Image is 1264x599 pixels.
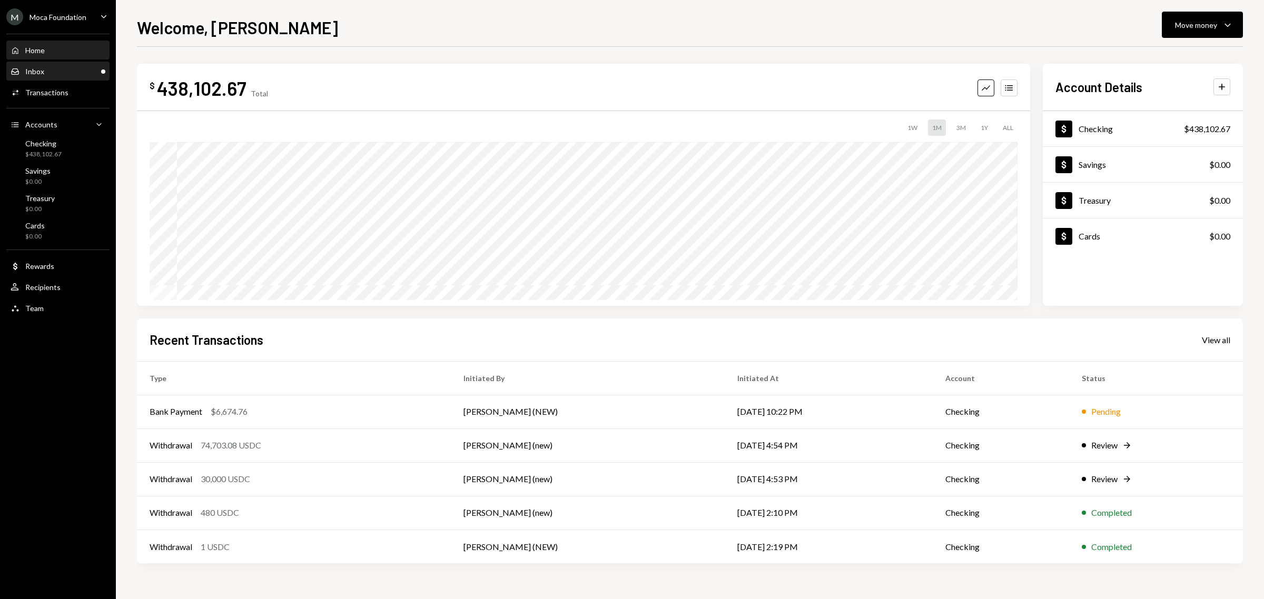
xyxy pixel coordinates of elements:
[25,262,54,271] div: Rewards
[6,41,110,59] a: Home
[451,361,725,395] th: Initiated By
[6,83,110,102] a: Transactions
[25,221,45,230] div: Cards
[1175,19,1217,31] div: Move money
[1091,541,1132,553] div: Completed
[6,218,110,243] a: Cards$0.00
[933,428,1069,462] td: Checking
[25,67,44,76] div: Inbox
[25,120,57,129] div: Accounts
[1079,231,1100,241] div: Cards
[6,62,110,81] a: Inbox
[201,541,230,553] div: 1 USDC
[6,8,23,25] div: M
[1079,159,1106,169] div: Savings
[201,439,261,452] div: 74,703.08 USDC
[933,496,1069,530] td: Checking
[1209,158,1230,171] div: $0.00
[6,136,110,161] a: Checking$438,102.67
[1209,230,1230,243] div: $0.00
[1202,334,1230,345] a: View all
[451,496,725,530] td: [PERSON_NAME] (new)
[1202,335,1230,345] div: View all
[451,462,725,496] td: [PERSON_NAME] (new)
[25,283,61,292] div: Recipients
[1184,123,1230,135] div: $438,102.67
[6,277,110,296] a: Recipients
[1069,361,1243,395] th: Status
[6,115,110,134] a: Accounts
[25,232,45,241] div: $0.00
[6,256,110,275] a: Rewards
[725,496,932,530] td: [DATE] 2:10 PM
[157,76,246,100] div: 438,102.67
[251,89,268,98] div: Total
[25,150,62,159] div: $438,102.67
[1091,506,1132,519] div: Completed
[725,530,932,563] td: [DATE] 2:19 PM
[29,13,86,22] div: Moca Foundation
[1091,473,1118,485] div: Review
[211,405,248,418] div: $6,674.76
[6,298,110,317] a: Team
[25,205,55,214] div: $0.00
[928,119,946,136] div: 1M
[725,462,932,496] td: [DATE] 4:53 PM
[137,361,451,395] th: Type
[201,506,239,519] div: 480 USDC
[201,473,250,485] div: 30,000 USDC
[25,194,55,203] div: Treasury
[1043,147,1243,182] a: Savings$0.00
[933,361,1069,395] th: Account
[451,428,725,462] td: [PERSON_NAME] (new)
[6,191,110,216] a: Treasury$0.00
[25,304,44,313] div: Team
[933,462,1069,496] td: Checking
[933,530,1069,563] td: Checking
[451,395,725,428] td: [PERSON_NAME] (NEW)
[933,395,1069,428] td: Checking
[1091,439,1118,452] div: Review
[1079,124,1113,134] div: Checking
[150,473,192,485] div: Withdrawal
[137,17,338,38] h1: Welcome, [PERSON_NAME]
[952,119,970,136] div: 3M
[25,166,51,175] div: Savings
[1091,405,1121,418] div: Pending
[150,541,192,553] div: Withdrawal
[150,81,155,91] div: $
[725,428,932,462] td: [DATE] 4:54 PM
[1162,12,1243,38] button: Move money
[150,506,192,519] div: Withdrawal
[25,88,68,97] div: Transactions
[903,119,922,136] div: 1W
[25,177,51,186] div: $0.00
[150,405,202,418] div: Bank Payment
[1055,78,1142,96] h2: Account Details
[25,139,62,148] div: Checking
[1043,218,1243,254] a: Cards$0.00
[6,163,110,188] a: Savings$0.00
[725,395,932,428] td: [DATE] 10:22 PM
[150,331,263,348] h2: Recent Transactions
[725,361,932,395] th: Initiated At
[1209,194,1230,207] div: $0.00
[1043,111,1243,146] a: Checking$438,102.67
[999,119,1018,136] div: ALL
[1079,195,1111,205] div: Treasury
[1043,183,1243,218] a: Treasury$0.00
[150,439,192,452] div: Withdrawal
[976,119,992,136] div: 1Y
[451,530,725,563] td: [PERSON_NAME] (NEW)
[25,46,45,55] div: Home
